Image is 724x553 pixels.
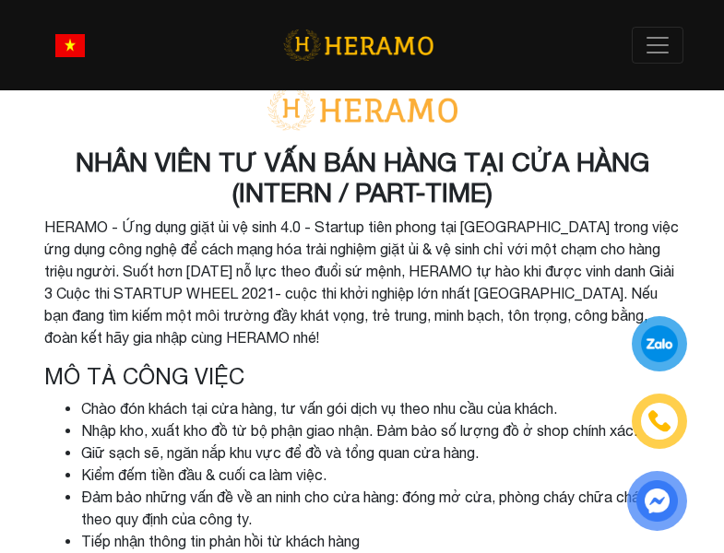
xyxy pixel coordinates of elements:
img: phone-icon [647,409,671,433]
a: phone-icon [635,396,684,446]
h4: Mô tả công việc [44,363,681,390]
img: logo [283,27,433,65]
img: logo-with-text.png [261,88,464,132]
li: Tiếp nhận thông tin phản hồi từ khách hàng [81,530,681,552]
li: Nhập kho, xuất kho đồ từ bộ phận giao nhận. Đảm bảo số lượng đồ ở shop chính xác. [81,419,681,441]
h3: NHÂN VIÊN TƯ VẤN BÁN HÀNG TẠI CỬA HÀNG (INTERN / PART-TIME) [44,147,681,208]
img: vn-flag.png [55,34,85,57]
li: Giữ sạch sẽ, ngăn nắp khu vực để đồ và tổng quan cửa hàng. [81,441,681,464]
li: Đảm bảo những vấn đề về an ninh cho cửa hàng: đóng mở cửa, phòng cháy chữa cháy,... theo quy định... [81,486,681,530]
li: Chào đón khách tại cửa hàng, tư vấn gói dịch vụ theo nhu cầu của khách. [81,397,681,419]
li: Kiểm đếm tiền đầu & cuối ca làm việc. [81,464,681,486]
p: HERAMO - Ứng dụng giặt ủi vệ sinh 4.0 - Startup tiên phong tại [GEOGRAPHIC_DATA] trong việc ứng d... [44,216,681,348]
